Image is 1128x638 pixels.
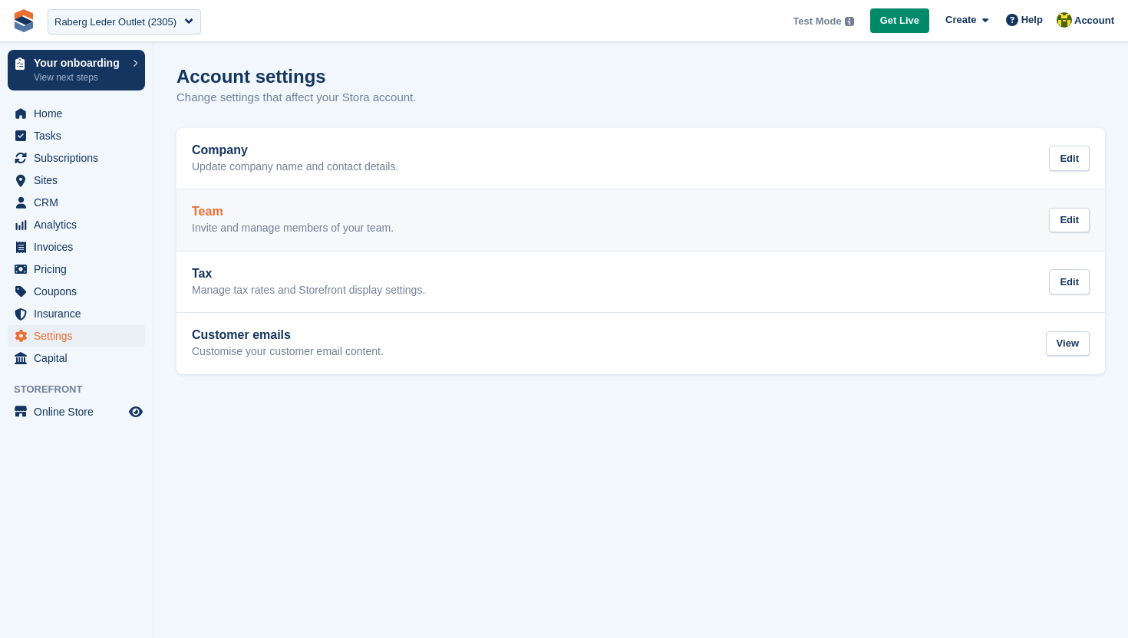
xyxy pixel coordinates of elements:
[880,13,919,28] span: Get Live
[34,325,126,347] span: Settings
[176,66,326,87] h1: Account settings
[176,252,1105,313] a: Tax Manage tax rates and Storefront display settings. Edit
[176,89,416,107] p: Change settings that affect your Stora account.
[1049,146,1090,171] div: Edit
[1057,12,1072,28] img: Rob Sweeney
[192,345,384,359] p: Customise your customer email content.
[34,214,126,235] span: Analytics
[8,169,145,191] a: menu
[127,403,145,421] a: Preview store
[192,222,394,235] p: Invite and manage members of your team.
[8,125,145,146] a: menu
[870,8,929,34] a: Get Live
[845,17,854,26] img: icon-info-grey-7440780725fd019a000dd9b08b2336e03edf1995a4989e88bcd33f0948082b44.svg
[14,382,153,397] span: Storefront
[793,14,841,29] span: Test Mode
[34,281,126,302] span: Coupons
[8,281,145,302] a: menu
[8,236,145,258] a: menu
[1049,208,1090,233] div: Edit
[192,328,384,342] h2: Customer emails
[34,147,126,169] span: Subscriptions
[34,58,125,68] p: Your onboarding
[34,236,126,258] span: Invoices
[8,214,145,235] a: menu
[34,303,126,324] span: Insurance
[8,303,145,324] a: menu
[34,125,126,146] span: Tasks
[34,103,126,124] span: Home
[34,192,126,213] span: CRM
[176,128,1105,189] a: Company Update company name and contact details. Edit
[34,258,126,280] span: Pricing
[34,347,126,369] span: Capital
[8,347,145,369] a: menu
[8,325,145,347] a: menu
[192,284,425,298] p: Manage tax rates and Storefront display settings.
[8,50,145,90] a: Your onboarding View next steps
[192,205,394,219] h2: Team
[8,401,145,423] a: menu
[176,313,1105,374] a: Customer emails Customise your customer email content. View
[34,169,126,191] span: Sites
[8,258,145,280] a: menu
[192,267,425,281] h2: Tax
[54,15,176,30] div: Raberg Leder Outlet (2305)
[1074,13,1114,28] span: Account
[945,12,976,28] span: Create
[192,160,398,174] p: Update company name and contact details.
[8,103,145,124] a: menu
[34,401,126,423] span: Online Store
[1046,331,1090,357] div: View
[8,192,145,213] a: menu
[1021,12,1043,28] span: Help
[8,147,145,169] a: menu
[34,71,125,84] p: View next steps
[192,143,398,157] h2: Company
[1049,269,1090,294] div: Edit
[176,189,1105,251] a: Team Invite and manage members of your team. Edit
[12,9,35,32] img: stora-icon-8386f47178a22dfd0bd8f6a31ec36ba5ce8667c1dd55bd0f319d3a0aa187defe.svg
